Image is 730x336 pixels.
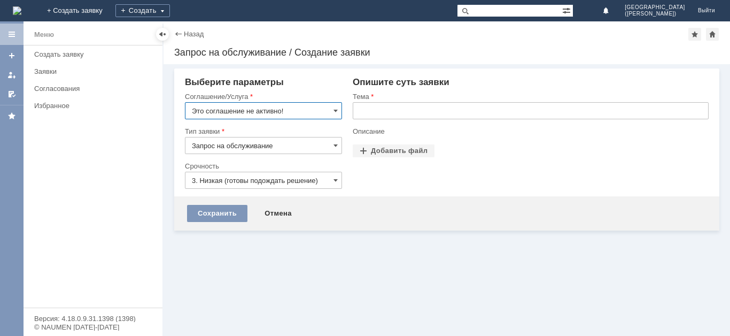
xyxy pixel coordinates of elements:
img: logo [13,6,21,15]
a: Мои согласования [3,86,20,103]
div: Добавить в избранное [688,28,701,41]
div: Тип заявки [185,128,340,135]
span: Расширенный поиск [562,5,573,15]
span: Выберите параметры [185,77,284,87]
a: Создать заявку [30,46,160,63]
a: Согласования [30,80,160,97]
a: Назад [184,30,204,38]
span: ([PERSON_NAME]) [625,11,685,17]
a: Мои заявки [3,66,20,83]
div: Меню [34,28,54,41]
div: Описание [353,128,706,135]
div: Версия: 4.18.0.9.31.1398 (1398) [34,315,152,322]
div: Тема [353,93,706,100]
div: Запрос на обслуживание / Создание заявки [174,47,719,58]
div: Создать [115,4,170,17]
div: Соглашение/Услуга [185,93,340,100]
div: Скрыть меню [156,28,169,41]
a: Создать заявку [3,47,20,64]
div: Сделать домашней страницей [706,28,719,41]
span: Опишите суть заявки [353,77,449,87]
div: Согласования [34,85,156,93]
div: Избранное [34,102,144,110]
div: Заявки [34,67,156,75]
a: Перейти на домашнюю страницу [13,6,21,15]
div: © NAUMEN [DATE]-[DATE] [34,324,152,331]
a: Заявки [30,63,160,80]
div: Срочность [185,163,340,170]
span: [GEOGRAPHIC_DATA] [625,4,685,11]
div: Создать заявку [34,50,156,58]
